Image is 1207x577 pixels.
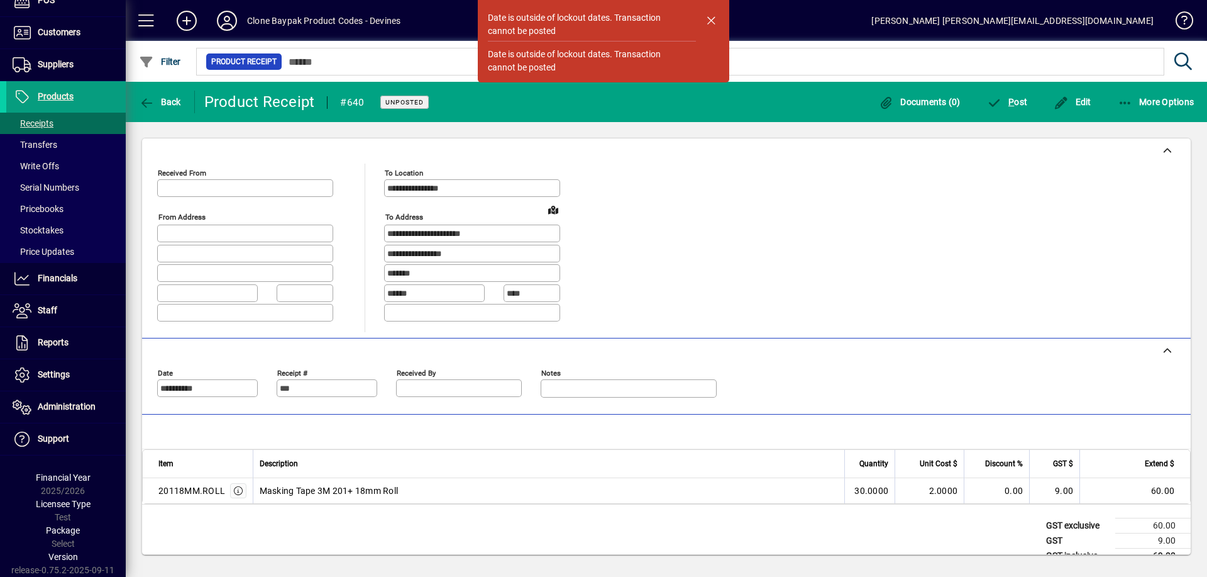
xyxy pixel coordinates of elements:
a: Stocktakes [6,220,126,241]
span: Staff [38,305,57,315]
a: Support [6,423,126,455]
span: Extend $ [1145,457,1174,471]
span: Quantity [859,457,888,471]
app-page-header-button: Back [126,91,195,113]
button: Post [984,91,1031,113]
div: #640 [340,92,364,113]
td: 0.00 [964,478,1029,503]
span: 2.0000 [929,485,958,497]
td: GST exclusive [1040,518,1115,533]
a: View on map [543,199,563,220]
mat-label: Received From [158,169,206,177]
td: 9.00 [1115,533,1191,548]
td: 30.0000 [844,478,895,503]
a: Receipts [6,113,126,134]
td: 9.00 [1029,478,1079,503]
mat-label: To location [385,169,423,177]
span: Documents (0) [879,97,961,107]
button: More Options [1115,91,1198,113]
a: Price Updates [6,241,126,262]
span: Customers [38,27,80,37]
span: Settings [38,369,70,379]
div: 20118MM.ROLL [158,485,225,497]
div: Clone Baypak Product Codes - Devines [247,11,400,31]
a: Staff [6,295,126,327]
a: Write Offs [6,155,126,177]
a: Knowledge Base [1166,3,1191,43]
span: Unit Cost $ [920,457,957,471]
mat-label: Notes [541,368,561,377]
span: Back [139,97,181,107]
td: 60.00 [1115,518,1191,533]
button: Filter [136,50,184,73]
span: Item [158,457,174,471]
span: Price Updates [13,247,74,257]
span: Transfers [13,140,57,150]
span: Package [46,525,80,535]
div: Product Receipt [204,92,315,112]
a: Reports [6,327,126,359]
a: Customers [6,17,126,48]
a: Transfers [6,134,126,155]
td: GST inclusive [1040,548,1115,564]
button: Back [136,91,184,113]
span: ost [987,97,1028,107]
span: Pricebooks [13,204,63,214]
span: Administration [38,401,96,412]
span: Write Offs [13,161,59,171]
span: Serial Numbers [13,182,79,193]
span: Financial Year [36,473,91,483]
mat-label: Date [158,368,173,377]
span: Stocktakes [13,225,63,235]
span: Support [38,434,69,444]
a: Administration [6,391,126,423]
span: Product Receipt [211,55,277,68]
div: [PERSON_NAME] [PERSON_NAME][EMAIL_ADDRESS][DOMAIN_NAME] [871,11,1154,31]
button: Documents (0) [876,91,964,113]
mat-label: Received by [397,368,436,377]
button: Profile [207,9,247,32]
span: More Options [1118,97,1194,107]
span: Receipts [13,118,53,128]
span: GST $ [1053,457,1073,471]
a: Financials [6,263,126,294]
span: P [1008,97,1014,107]
a: Serial Numbers [6,177,126,198]
td: 60.00 [1079,478,1190,503]
td: 69.00 [1115,548,1191,564]
a: Pricebooks [6,198,126,220]
span: Filter [139,57,181,67]
span: Unposted [385,98,424,106]
span: Financials [38,273,77,283]
button: Edit [1050,91,1094,113]
td: Masking Tape 3M 201+ 18mm Roll [253,478,845,503]
span: Licensee Type [36,499,91,509]
span: Edit [1054,97,1091,107]
span: Description [260,457,298,471]
mat-label: Receipt # [277,368,307,377]
span: Version [48,552,78,562]
td: GST [1040,533,1115,548]
span: Reports [38,337,69,347]
a: Settings [6,359,126,391]
span: Products [38,91,74,101]
span: Suppliers [38,59,74,69]
a: Suppliers [6,49,126,81]
button: Add [167,9,207,32]
span: Discount % [985,457,1023,471]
